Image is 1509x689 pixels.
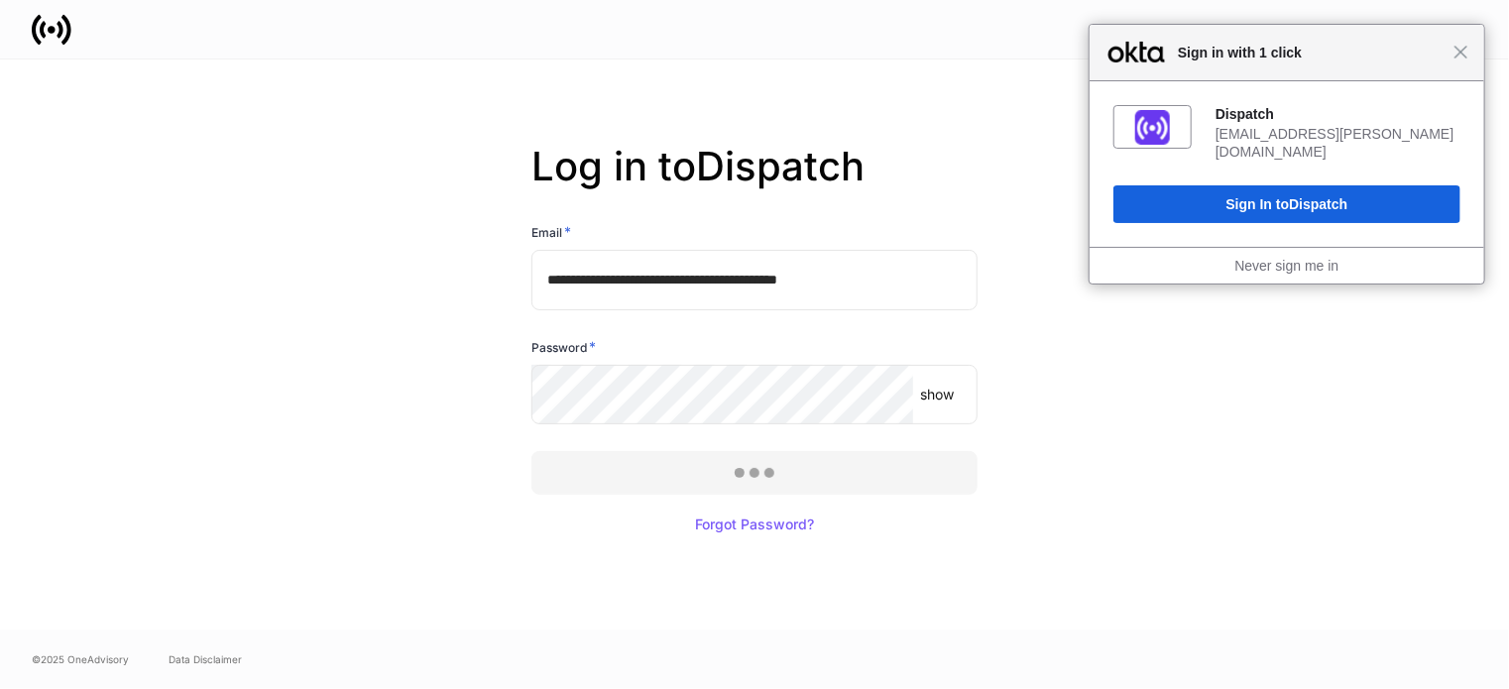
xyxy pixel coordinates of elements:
a: Never sign me in [1234,258,1338,274]
img: fs01jxrofoggULhDH358 [1135,110,1170,145]
div: Dispatch [1216,105,1460,123]
span: Dispatch [1289,196,1347,212]
button: Sign In toDispatch [1113,185,1460,223]
span: Close [1453,45,1468,59]
div: [EMAIL_ADDRESS][PERSON_NAME][DOMAIN_NAME] [1216,125,1460,161]
span: Sign in with 1 click [1168,41,1453,64]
